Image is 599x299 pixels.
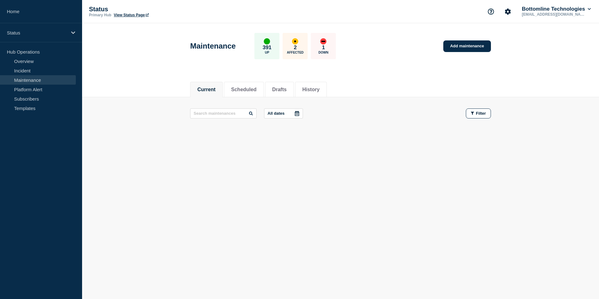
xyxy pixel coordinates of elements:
[190,42,236,50] h1: Maintenance
[264,108,303,118] button: All dates
[292,38,298,45] div: affected
[272,87,287,92] button: Drafts
[484,5,497,18] button: Support
[443,40,491,52] a: Add maintenance
[231,87,257,92] button: Scheduled
[319,51,329,54] p: Down
[190,108,257,118] input: Search maintenances
[287,51,304,54] p: Affected
[114,13,148,17] a: View Status Page
[501,5,514,18] button: Account settings
[263,45,271,51] p: 391
[466,108,491,118] button: Filter
[294,45,297,51] p: 2
[320,38,326,45] div: down
[322,45,325,51] p: 1
[197,87,216,92] button: Current
[521,6,592,12] button: Bottomline Technologies
[7,30,67,35] p: Status
[476,111,486,116] span: Filter
[89,6,214,13] p: Status
[264,38,270,45] div: up
[302,87,320,92] button: History
[521,12,586,17] p: [EMAIL_ADDRESS][DOMAIN_NAME]
[268,111,284,116] p: All dates
[89,13,111,17] p: Primary Hub
[265,51,269,54] p: Up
